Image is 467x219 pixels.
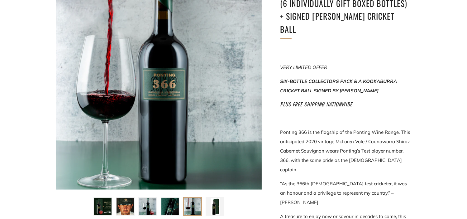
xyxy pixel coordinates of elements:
em: SIX-BOTTLE COLLECTORS PACK & A KOOKABURRA CRICKET BALL SIGNED BY [PERSON_NAME] [280,78,397,94]
img: Load image into Gallery viewer, Ponting &#39;366&#39; Shiraz Cabernet 2020 (6 individually gift b... [206,198,224,215]
em: PLUS FREE SHIPPING NATIONWIDE [280,100,353,108]
button: Load image into Gallery viewer, Ponting &#39;366&#39; Shiraz Cabernet 2020 (6 individually gift b... [183,197,202,216]
img: Load image into Gallery viewer, Ponting &#39;366&#39; Shiraz Cabernet 2020 (6 individually gift b... [161,198,179,215]
img: Load image into Gallery viewer, Ponting &#39;366&#39; Shiraz Cabernet 2020 (6 individually gift b... [117,198,134,215]
span: represent my country.” – [PERSON_NAME] [280,190,394,205]
img: Load image into Gallery viewer, Ponting &#39;366&#39; Shiraz Cabernet 2020 (6 individually gift b... [94,198,112,215]
img: Load image into Gallery viewer, Ponting &#39;366&#39; Shiraz Cabernet 2020 (6 individually gift b... [139,198,156,215]
span: Ponting 366 is the flagship of the Ponting Wine Range. This anticipated 2020 vintage McLaren Vale... [280,129,410,173]
img: Load image into Gallery viewer, Ponting &#39;366&#39; Shiraz Cabernet 2020 (6 individually gift b... [184,198,201,215]
span: “As the 366th [DEMOGRAPHIC_DATA] test cricketer, it was an honour and a privilege to [280,181,407,196]
em: VERY LIMITED OFFER [280,64,327,70]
